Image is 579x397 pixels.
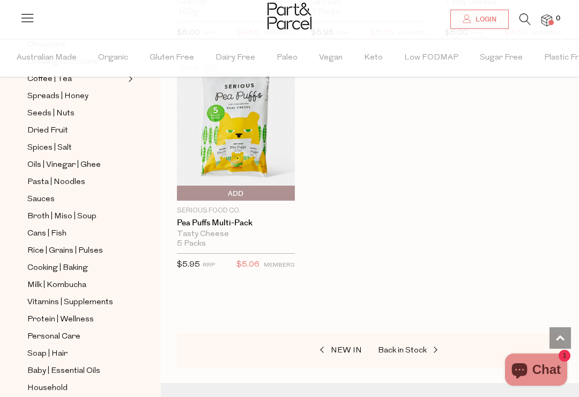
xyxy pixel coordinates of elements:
[450,10,509,29] a: Login
[27,210,125,223] a: Broth | Miso | Soup
[177,239,206,249] span: 5 Packs
[125,72,133,85] button: Expand/Collapse Coffee | Tea
[264,262,295,268] small: MEMBERS
[378,347,427,355] span: Back in Stock
[27,142,72,155] span: Spices | Salt
[27,158,125,172] a: Oils | Vinegar | Ghee
[27,330,125,343] a: Personal Care
[27,245,103,258] span: Rice | Grains | Pulses
[27,365,100,378] span: Baby | Essential Oils
[27,159,101,172] span: Oils | Vinegar | Ghee
[177,61,295,201] img: Pea Puffs Multi-Pack
[177,206,295,216] p: Serious Food Co.
[277,39,298,77] span: Paleo
[27,107,75,120] span: Seeds | Nuts
[27,244,125,258] a: Rice | Grains | Pulses
[27,261,125,275] a: Cooking | Baking
[27,193,125,206] a: Sauces
[27,73,72,86] span: Coffee | Tea
[27,313,94,326] span: Protein | Wellness
[553,14,563,24] span: 0
[17,39,77,77] span: Australian Made
[255,344,362,358] a: NEW IN
[27,347,125,361] a: Soap | Hair
[177,230,295,239] div: Tasty Cheese
[378,344,485,358] a: Back in Stock
[27,124,125,137] a: Dried Fruit
[404,39,458,77] span: Low FODMAP
[480,39,523,77] span: Sugar Free
[27,381,125,395] a: Household
[27,279,86,292] span: Milk | Kombucha
[364,39,383,77] span: Keto
[27,141,125,155] a: Spices | Salt
[27,364,125,378] a: Baby | Essential Oils
[177,186,295,201] button: Add To Parcel
[203,262,215,268] small: RRP
[27,296,125,309] a: Vitamins | Supplements
[541,14,552,26] a: 0
[319,39,343,77] span: Vegan
[27,90,125,103] a: Spreads | Honey
[27,107,125,120] a: Seeds | Nuts
[27,90,88,103] span: Spreads | Honey
[502,354,570,388] inbox-online-store-chat: Shopify online store chat
[27,193,55,206] span: Sauces
[27,72,125,86] a: Coffee | Tea
[216,39,255,77] span: Dairy Free
[150,39,194,77] span: Gluten Free
[27,330,80,343] span: Personal Care
[98,39,128,77] span: Organic
[268,3,311,30] img: Part&Parcel
[27,348,68,361] span: Soap | Hair
[177,261,200,269] span: $5.95
[177,218,295,228] a: Pea Puffs Multi-Pack
[331,347,362,355] span: NEW IN
[27,176,85,189] span: Pasta | Noodles
[27,278,125,292] a: Milk | Kombucha
[27,262,88,275] span: Cooking | Baking
[27,296,113,309] span: Vitamins | Supplements
[27,175,125,189] a: Pasta | Noodles
[27,382,68,395] span: Household
[27,124,68,137] span: Dried Fruit
[27,210,96,223] span: Broth | Miso | Soup
[27,313,125,326] a: Protein | Wellness
[27,227,125,240] a: Cans | Fish
[27,227,66,240] span: Cans | Fish
[236,258,259,272] span: $5.06
[473,15,496,24] span: Login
